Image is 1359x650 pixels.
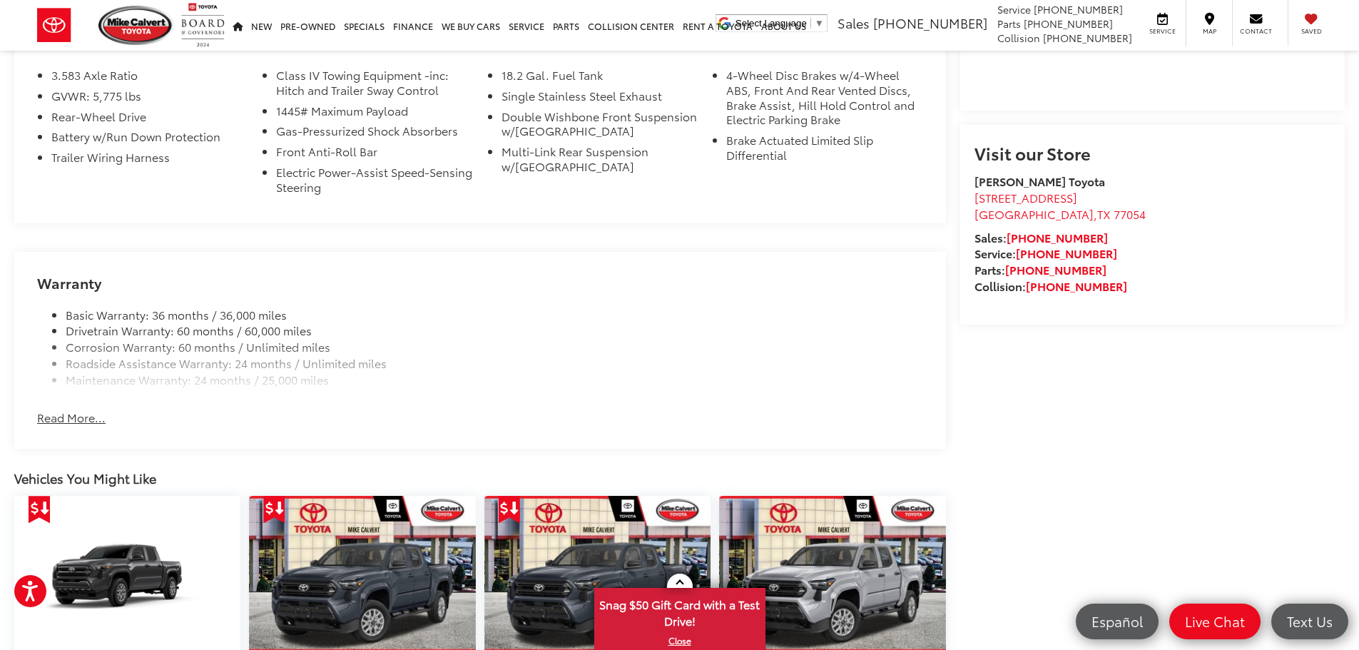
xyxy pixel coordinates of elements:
[1296,26,1327,36] span: Saved
[1146,26,1179,36] span: Service
[974,173,1105,189] strong: [PERSON_NAME] Toyota
[974,205,1094,222] span: [GEOGRAPHIC_DATA]
[51,68,248,88] li: 3.583 Axle Ratio
[974,229,1108,245] strong: Sales:
[499,496,520,523] span: Get Price Drop Alert
[1026,278,1127,294] a: [PHONE_NUMBER]
[1280,612,1340,630] span: Text Us
[502,144,698,180] li: Multi-Link Rear Suspension w/[GEOGRAPHIC_DATA]
[276,103,472,124] li: 1445# Maximum Payload
[974,278,1127,294] strong: Collision:
[263,496,285,523] span: Get Price Drop Alert
[1043,31,1132,45] span: [PHONE_NUMBER]
[974,189,1146,222] a: [STREET_ADDRESS] [GEOGRAPHIC_DATA],TX 77054
[276,123,472,144] li: Gas-Pressurized Shock Absorbers
[51,150,248,171] li: Trailer Wiring Harness
[974,205,1146,222] span: ,
[276,68,472,103] li: Class IV Towing Equipment -inc: Hitch and Trailer Sway Control
[1240,26,1272,36] span: Contact
[974,261,1106,278] strong: Parts:
[997,31,1040,45] span: Collision
[997,16,1021,31] span: Parts
[815,18,824,29] span: ▼
[974,189,1077,205] span: [STREET_ADDRESS]
[51,88,248,109] li: GVWR: 5,775 lbs
[1193,26,1225,36] span: Map
[276,165,472,200] li: Electric Power-Assist Speed-Sensing Steering
[502,68,698,88] li: 18.2 Gal. Fuel Tank
[29,496,50,523] span: Get Price Drop Alert
[1271,604,1348,639] a: Text Us
[1084,612,1150,630] span: Español
[1024,16,1113,31] span: [PHONE_NUMBER]
[997,2,1031,16] span: Service
[838,14,870,32] span: Sales
[974,245,1117,261] strong: Service:
[66,307,922,323] li: Basic Warranty: 36 months / 36,000 miles
[1007,229,1108,245] a: [PHONE_NUMBER]
[502,88,698,109] li: Single Stainless Steel Exhaust
[974,143,1330,162] h2: Visit our Store
[810,18,811,29] span: ​
[873,14,987,32] span: [PHONE_NUMBER]
[1016,245,1117,261] a: [PHONE_NUMBER]
[37,275,922,290] h2: Warranty
[502,109,698,145] li: Double Wishbone Front Suspension w/[GEOGRAPHIC_DATA]
[1034,2,1123,16] span: [PHONE_NUMBER]
[1114,205,1146,222] span: 77054
[98,6,174,45] img: Mike Calvert Toyota
[1178,612,1252,630] span: Live Chat
[1076,604,1159,639] a: Español
[276,144,472,165] li: Front Anti-Roll Bar
[726,133,922,168] li: Brake Actuated Limited Slip Differential
[726,68,922,133] li: 4-Wheel Disc Brakes w/4-Wheel ABS, Front And Rear Vented Discs, Brake Assist, Hill Hold Control a...
[51,109,248,130] li: Rear-Wheel Drive
[1005,261,1106,278] a: [PHONE_NUMBER]
[1169,604,1261,639] a: Live Chat
[51,129,248,150] li: Battery w/Run Down Protection
[1097,205,1111,222] span: TX
[37,410,106,426] button: Read More...
[596,589,764,633] span: Snag $50 Gift Card with a Test Drive!
[66,323,922,339] li: Drivetrain Warranty: 60 months / 60,000 miles
[14,470,946,487] div: Vehicles You Might Like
